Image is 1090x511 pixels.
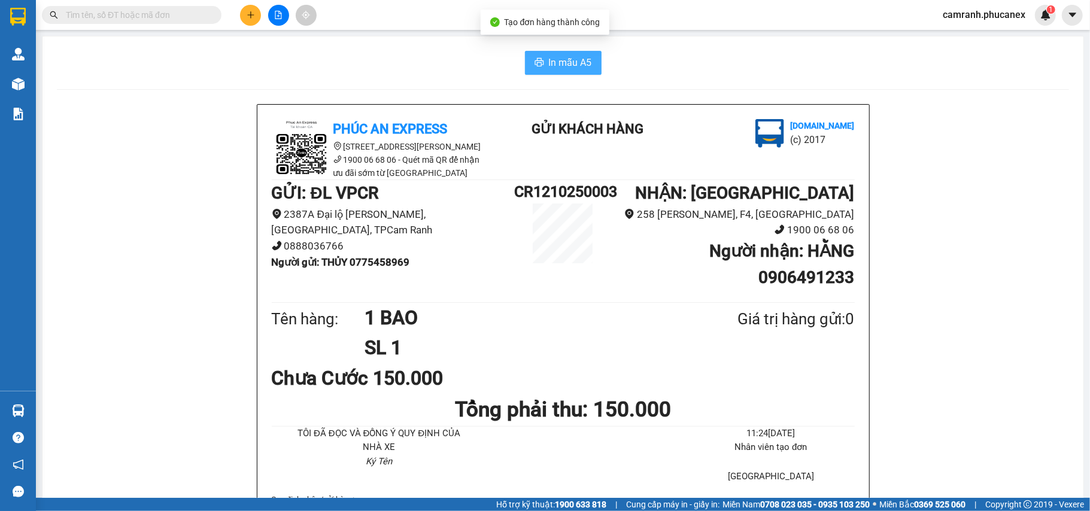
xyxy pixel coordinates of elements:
[74,17,119,74] b: Gửi khách hàng
[615,498,617,511] span: |
[790,132,854,147] li: (c) 2017
[12,108,25,120] img: solution-icon
[555,500,606,509] strong: 1900 633 818
[12,78,25,90] img: warehouse-icon
[365,303,679,333] h1: 1 BAO
[687,427,854,441] li: 11:24[DATE]
[66,8,207,22] input: Tìm tên, số ĐT hoặc mã đơn
[272,256,410,268] b: Người gửi : THỦY 0775458969
[914,500,965,509] strong: 0369 525 060
[15,77,62,154] b: Phúc An Express
[709,241,854,287] b: Người nhận : HẰNG 0906491233
[549,55,592,70] span: In mẫu A5
[626,498,719,511] span: Cung cấp máy in - giấy in:
[612,222,855,238] li: 1900 06 68 06
[13,486,24,497] span: message
[272,238,515,254] li: 0888036766
[272,206,515,238] li: 2387A Đại lộ [PERSON_NAME], [GEOGRAPHIC_DATA], TPCam Ranh
[722,498,870,511] span: Miền Nam
[272,241,282,251] span: phone
[974,498,976,511] span: |
[514,180,611,203] h1: CR1210250003
[879,498,965,511] span: Miền Bắc
[333,121,448,136] b: Phúc An Express
[12,48,25,60] img: warehouse-icon
[12,404,25,417] img: warehouse-icon
[933,7,1035,22] span: camranh.phucanex
[101,45,165,55] b: [DOMAIN_NAME]
[272,119,332,179] img: logo.jpg
[272,307,365,331] div: Tên hàng:
[496,498,606,511] span: Hỗ trợ kỹ thuật:
[1067,10,1078,20] span: caret-down
[13,432,24,443] span: question-circle
[1047,5,1055,14] sup: 1
[775,224,785,235] span: phone
[240,5,261,26] button: plus
[1049,5,1053,14] span: 1
[10,8,26,26] img: logo-vxr
[679,307,854,331] div: Giá trị hàng gửi: 0
[101,57,165,72] li: (c) 2017
[247,11,255,19] span: plus
[687,440,854,455] li: Nhân viên tạo đơn
[760,500,870,509] strong: 0708 023 035 - 0935 103 250
[296,5,317,26] button: aim
[50,11,58,19] span: search
[302,11,310,19] span: aim
[333,155,342,163] span: phone
[272,183,379,203] b: GỬI : ĐL VPCR
[755,119,784,148] img: logo.jpg
[612,206,855,223] li: 258 [PERSON_NAME], F4, [GEOGRAPHIC_DATA]
[272,153,487,180] li: 1900 06 68 06 - Quét mã QR để nhận ưu đãi sớm từ [GEOGRAPHIC_DATA]
[873,502,876,507] span: ⚪️
[272,363,464,393] div: Chưa Cước 150.000
[130,15,159,44] img: logo.jpg
[790,121,854,130] b: [DOMAIN_NAME]
[366,456,392,467] i: Ký Tên
[505,17,600,27] span: Tạo đơn hàng thành công
[687,470,854,484] li: [GEOGRAPHIC_DATA]
[13,459,24,470] span: notification
[365,333,679,363] h1: SL 1
[635,183,854,203] b: NHẬN : [GEOGRAPHIC_DATA]
[1040,10,1051,20] img: icon-new-feature
[296,427,463,455] li: TÔI ĐÃ ĐỌC VÀ ĐỒNG Ý QUY ĐỊNH CỦA NHÀ XE
[333,142,342,150] span: environment
[525,51,602,75] button: printerIn mẫu A5
[274,11,283,19] span: file-add
[535,57,544,69] span: printer
[268,5,289,26] button: file-add
[624,209,634,219] span: environment
[1062,5,1083,26] button: caret-down
[490,17,500,27] span: check-circle
[272,209,282,219] span: environment
[272,393,855,426] h1: Tổng phải thu: 150.000
[272,140,487,153] li: [STREET_ADDRESS][PERSON_NAME]
[532,121,643,136] b: Gửi khách hàng
[15,15,75,75] img: logo.jpg
[1024,500,1032,509] span: copyright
